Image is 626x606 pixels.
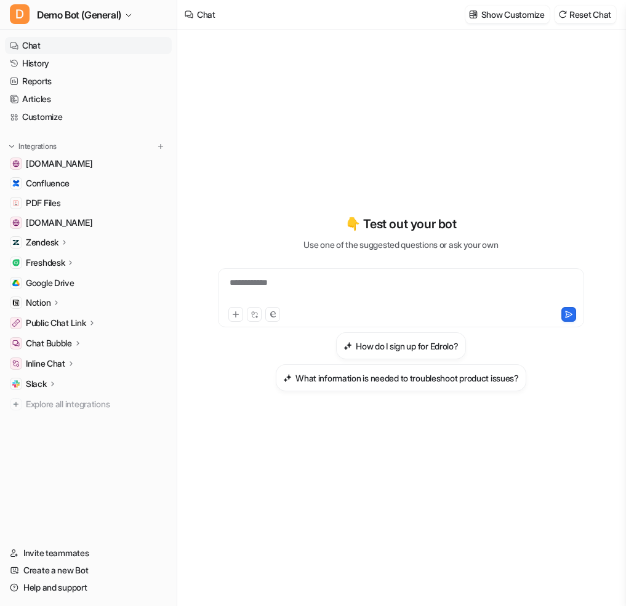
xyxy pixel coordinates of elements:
p: Show Customize [481,8,545,21]
img: How do I sign up for Edrolo? [343,341,352,351]
p: Chat Bubble [26,337,72,349]
a: Chat [5,37,172,54]
img: Slack [12,380,20,388]
img: PDF Files [12,199,20,207]
img: Chat Bubble [12,340,20,347]
span: PDF Files [26,197,60,209]
span: D [10,4,30,24]
img: www.atlassian.com [12,160,20,167]
button: How do I sign up for Edrolo?How do I sign up for Edrolo? [336,332,465,359]
img: Inline Chat [12,360,20,367]
p: Freshdesk [26,257,65,269]
a: Help and support [5,579,172,596]
p: Use one of the suggested questions or ask your own [303,238,498,251]
img: Freshdesk [12,259,20,266]
img: Confluence [12,180,20,187]
a: Google DriveGoogle Drive [5,274,172,292]
button: What information is needed to troubleshoot product issues?What information is needed to troublesh... [276,364,526,391]
button: Show Customize [465,6,550,23]
h3: What information is needed to troubleshoot product issues? [295,372,519,385]
span: Confluence [26,177,70,189]
img: reset [558,10,567,19]
span: [DOMAIN_NAME] [26,157,92,170]
img: www.airbnb.com [12,219,20,226]
p: 👇 Test out your bot [345,215,456,233]
p: Integrations [18,142,57,151]
button: Reset Chat [555,6,616,23]
a: Invite teammates [5,544,172,562]
img: explore all integrations [10,398,22,410]
a: ConfluenceConfluence [5,175,172,192]
a: Create a new Bot [5,562,172,579]
span: [DOMAIN_NAME] [26,217,92,229]
a: www.airbnb.com[DOMAIN_NAME] [5,214,172,231]
p: Inline Chat [26,357,65,370]
img: What information is needed to troubleshoot product issues? [283,373,292,383]
a: Articles [5,90,172,108]
span: Google Drive [26,277,74,289]
img: Public Chat Link [12,319,20,327]
h3: How do I sign up for Edrolo? [356,340,458,353]
a: Customize [5,108,172,126]
span: Explore all integrations [26,394,167,414]
button: Integrations [5,140,60,153]
p: Notion [26,297,50,309]
p: Public Chat Link [26,317,86,329]
a: PDF FilesPDF Files [5,194,172,212]
span: Demo Bot (General) [37,6,121,23]
a: Reports [5,73,172,90]
img: Notion [12,299,20,306]
a: History [5,55,172,72]
p: Zendesk [26,236,58,249]
img: Zendesk [12,239,20,246]
div: Chat [197,8,215,21]
img: Google Drive [12,279,20,287]
img: customize [469,10,478,19]
img: menu_add.svg [156,142,165,151]
a: www.atlassian.com[DOMAIN_NAME] [5,155,172,172]
p: Slack [26,378,47,390]
a: Explore all integrations [5,396,172,413]
img: expand menu [7,142,16,151]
